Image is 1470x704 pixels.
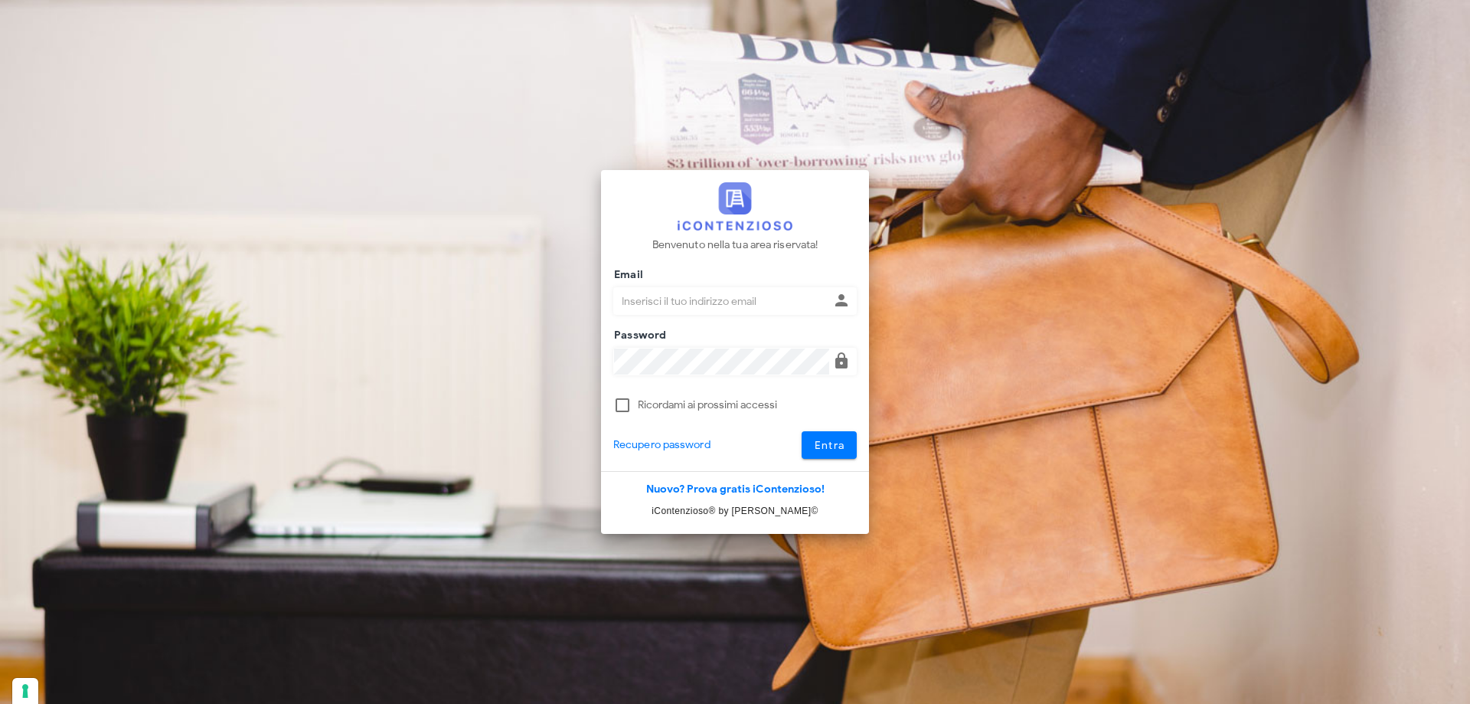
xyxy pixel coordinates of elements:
label: Password [609,328,667,343]
button: Entra [802,431,857,459]
p: Benvenuto nella tua area riservata! [652,237,818,254]
label: Ricordami ai prossimi accessi [638,398,857,413]
p: iContenzioso® by [PERSON_NAME]© [601,503,869,519]
a: Recupero password [613,437,710,454]
button: Le tue preferenze relative al consenso per le tecnologie di tracciamento [12,678,38,704]
label: Email [609,267,643,283]
span: Entra [814,439,845,452]
a: Nuovo? Prova gratis iContenzioso! [646,483,825,496]
input: Inserisci il tuo indirizzo email [614,288,829,314]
